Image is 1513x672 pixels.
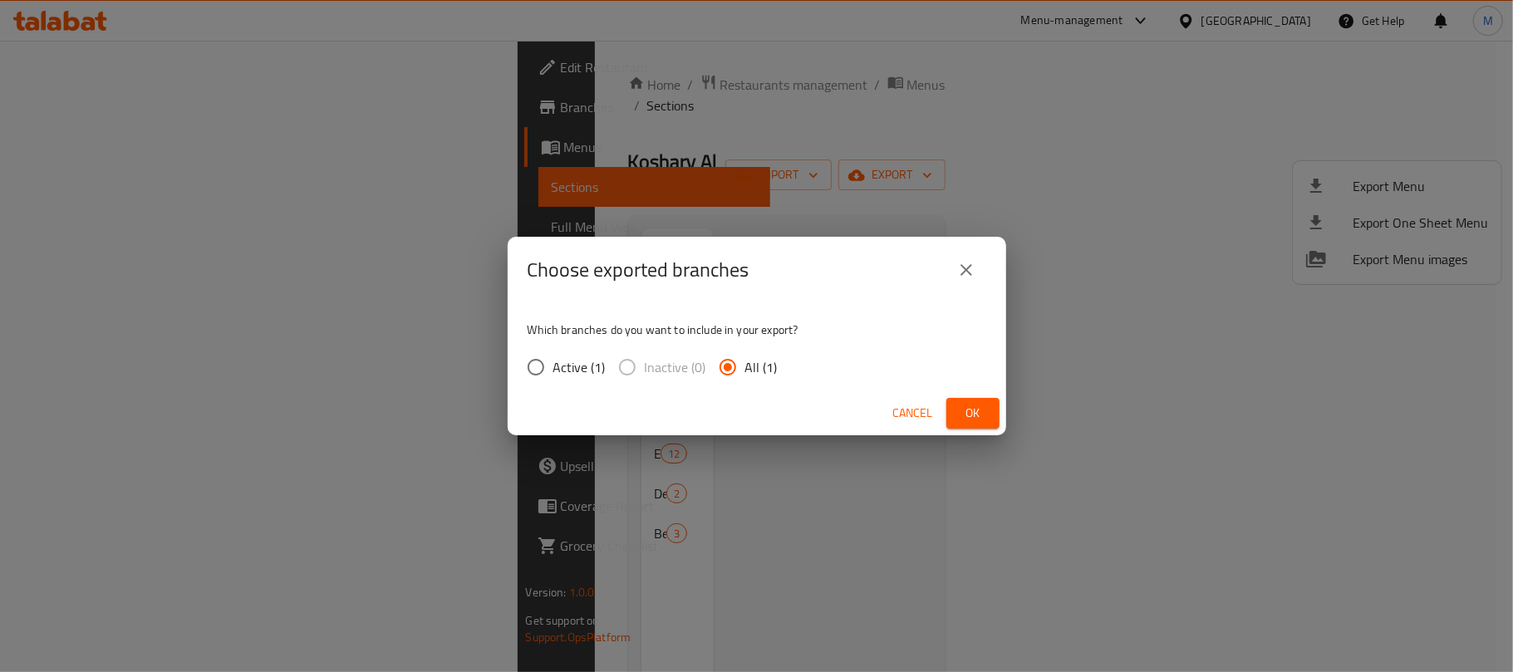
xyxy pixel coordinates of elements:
[893,403,933,424] span: Cancel
[528,257,749,283] h2: Choose exported branches
[745,357,778,377] span: All (1)
[960,403,986,424] span: Ok
[887,398,940,429] button: Cancel
[946,398,1000,429] button: Ok
[528,321,986,338] p: Which branches do you want to include in your export?
[946,250,986,290] button: close
[553,357,606,377] span: Active (1)
[645,357,706,377] span: Inactive (0)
